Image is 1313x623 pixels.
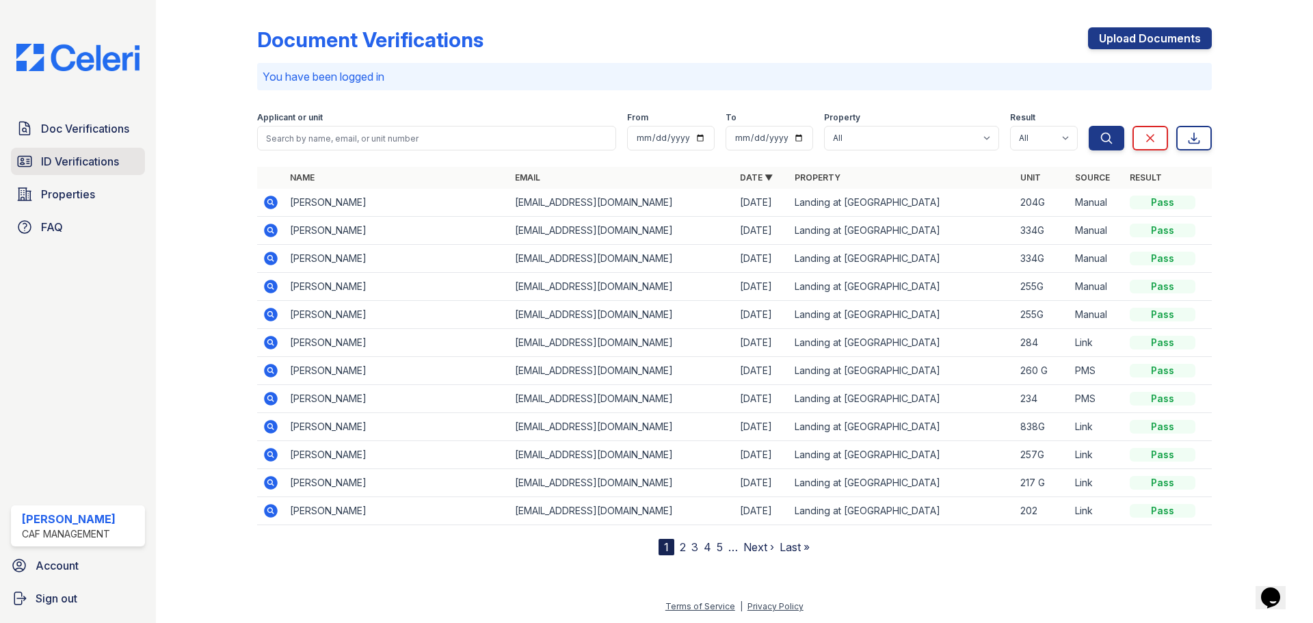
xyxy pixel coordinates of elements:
[747,601,804,611] a: Privacy Policy
[284,413,509,441] td: [PERSON_NAME]
[284,357,509,385] td: [PERSON_NAME]
[1130,504,1195,518] div: Pass
[11,115,145,142] a: Doc Verifications
[284,497,509,525] td: [PERSON_NAME]
[509,329,734,357] td: [EMAIL_ADDRESS][DOMAIN_NAME]
[36,590,77,607] span: Sign out
[789,189,1014,217] td: Landing at [GEOGRAPHIC_DATA]
[789,329,1014,357] td: Landing at [GEOGRAPHIC_DATA]
[284,469,509,497] td: [PERSON_NAME]
[509,469,734,497] td: [EMAIL_ADDRESS][DOMAIN_NAME]
[789,497,1014,525] td: Landing at [GEOGRAPHIC_DATA]
[1256,568,1299,609] iframe: chat widget
[1070,273,1124,301] td: Manual
[1015,357,1070,385] td: 260 G
[284,245,509,273] td: [PERSON_NAME]
[1015,301,1070,329] td: 255G
[1015,217,1070,245] td: 334G
[1130,336,1195,349] div: Pass
[1070,329,1124,357] td: Link
[1070,469,1124,497] td: Link
[5,552,150,579] a: Account
[1015,245,1070,273] td: 334G
[1015,385,1070,413] td: 234
[1130,308,1195,321] div: Pass
[509,385,734,413] td: [EMAIL_ADDRESS][DOMAIN_NAME]
[41,120,129,137] span: Doc Verifications
[11,213,145,241] a: FAQ
[1070,441,1124,469] td: Link
[22,511,116,527] div: [PERSON_NAME]
[740,172,773,183] a: Date ▼
[659,539,674,555] div: 1
[509,245,734,273] td: [EMAIL_ADDRESS][DOMAIN_NAME]
[789,357,1014,385] td: Landing at [GEOGRAPHIC_DATA]
[1130,224,1195,237] div: Pass
[1130,252,1195,265] div: Pass
[509,273,734,301] td: [EMAIL_ADDRESS][DOMAIN_NAME]
[734,189,789,217] td: [DATE]
[509,217,734,245] td: [EMAIL_ADDRESS][DOMAIN_NAME]
[734,385,789,413] td: [DATE]
[1130,448,1195,462] div: Pass
[1075,172,1110,183] a: Source
[290,172,315,183] a: Name
[1070,497,1124,525] td: Link
[41,186,95,202] span: Properties
[734,217,789,245] td: [DATE]
[257,112,323,123] label: Applicant or unit
[515,172,540,183] a: Email
[734,413,789,441] td: [DATE]
[284,329,509,357] td: [PERSON_NAME]
[1130,172,1162,183] a: Result
[1070,217,1124,245] td: Manual
[1070,357,1124,385] td: PMS
[1130,420,1195,434] div: Pass
[1015,329,1070,357] td: 284
[728,539,738,555] span: …
[257,27,483,52] div: Document Verifications
[284,189,509,217] td: [PERSON_NAME]
[509,357,734,385] td: [EMAIL_ADDRESS][DOMAIN_NAME]
[1015,469,1070,497] td: 217 G
[5,585,150,612] a: Sign out
[824,112,860,123] label: Property
[36,557,79,574] span: Account
[780,540,810,554] a: Last »
[680,540,686,554] a: 2
[1070,385,1124,413] td: PMS
[789,301,1014,329] td: Landing at [GEOGRAPHIC_DATA]
[11,181,145,208] a: Properties
[284,273,509,301] td: [PERSON_NAME]
[734,497,789,525] td: [DATE]
[1130,476,1195,490] div: Pass
[1130,196,1195,209] div: Pass
[1015,497,1070,525] td: 202
[1015,413,1070,441] td: 838G
[509,441,734,469] td: [EMAIL_ADDRESS][DOMAIN_NAME]
[284,301,509,329] td: [PERSON_NAME]
[691,540,698,554] a: 3
[1130,280,1195,293] div: Pass
[5,44,150,71] img: CE_Logo_Blue-a8612792a0a2168367f1c8372b55b34899dd931a85d93a1a3d3e32e68fde9ad4.png
[734,245,789,273] td: [DATE]
[257,126,616,150] input: Search by name, email, or unit number
[1088,27,1212,49] a: Upload Documents
[789,245,1014,273] td: Landing at [GEOGRAPHIC_DATA]
[509,497,734,525] td: [EMAIL_ADDRESS][DOMAIN_NAME]
[743,540,774,554] a: Next ›
[284,441,509,469] td: [PERSON_NAME]
[41,153,119,170] span: ID Verifications
[1070,413,1124,441] td: Link
[263,68,1206,85] p: You have been logged in
[665,601,735,611] a: Terms of Service
[1070,189,1124,217] td: Manual
[795,172,840,183] a: Property
[734,273,789,301] td: [DATE]
[1070,245,1124,273] td: Manual
[704,540,711,554] a: 4
[1130,364,1195,377] div: Pass
[789,217,1014,245] td: Landing at [GEOGRAPHIC_DATA]
[717,540,723,554] a: 5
